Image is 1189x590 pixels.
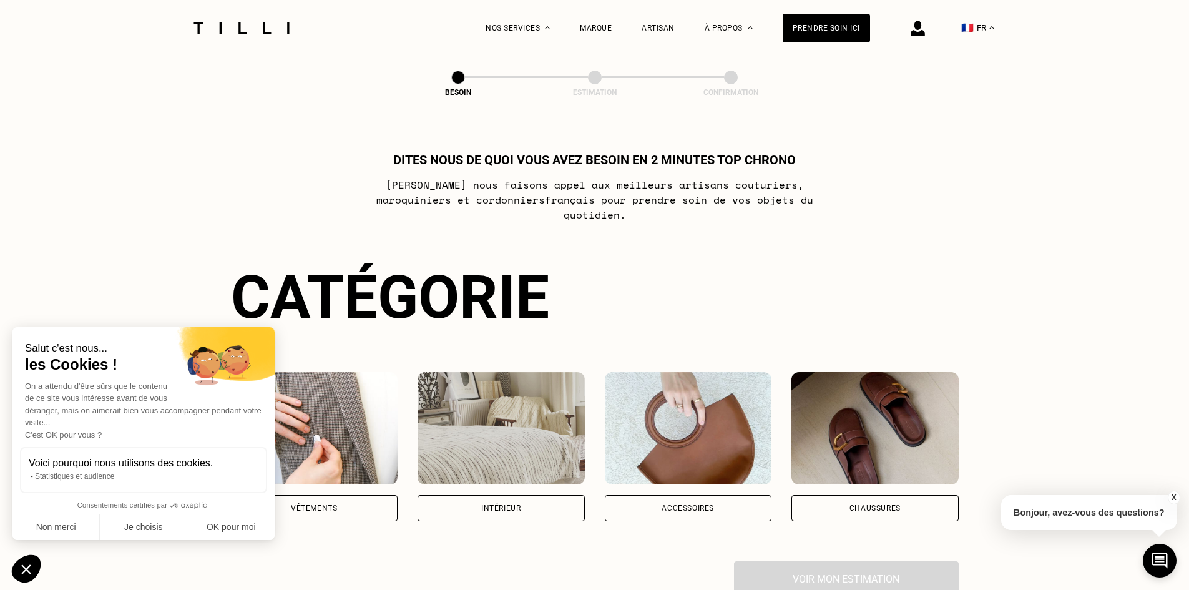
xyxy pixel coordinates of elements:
img: Logo du service de couturière Tilli [189,22,294,34]
a: Marque [580,24,612,32]
div: Catégorie [231,262,959,332]
div: Intérieur [481,504,521,512]
p: [PERSON_NAME] nous faisons appel aux meilleurs artisans couturiers , maroquiniers et cordonniers ... [347,177,842,222]
img: icône connexion [911,21,925,36]
img: Accessoires [605,372,772,484]
h1: Dites nous de quoi vous avez besoin en 2 minutes top chrono [393,152,796,167]
img: Chaussures [791,372,959,484]
img: menu déroulant [989,26,994,29]
img: Menu déroulant à propos [748,26,753,29]
div: Chaussures [849,504,901,512]
p: Bonjour, avez-vous des questions? [1001,495,1177,530]
div: Accessoires [662,504,714,512]
div: Confirmation [668,88,793,97]
a: Prendre soin ici [783,14,870,42]
img: Intérieur [418,372,585,484]
button: X [1167,491,1180,504]
div: Estimation [532,88,657,97]
div: Vêtements [291,504,337,512]
div: Besoin [396,88,521,97]
a: Artisan [642,24,675,32]
img: Vêtements [231,372,398,484]
img: Menu déroulant [545,26,550,29]
span: 🇫🇷 [961,22,974,34]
